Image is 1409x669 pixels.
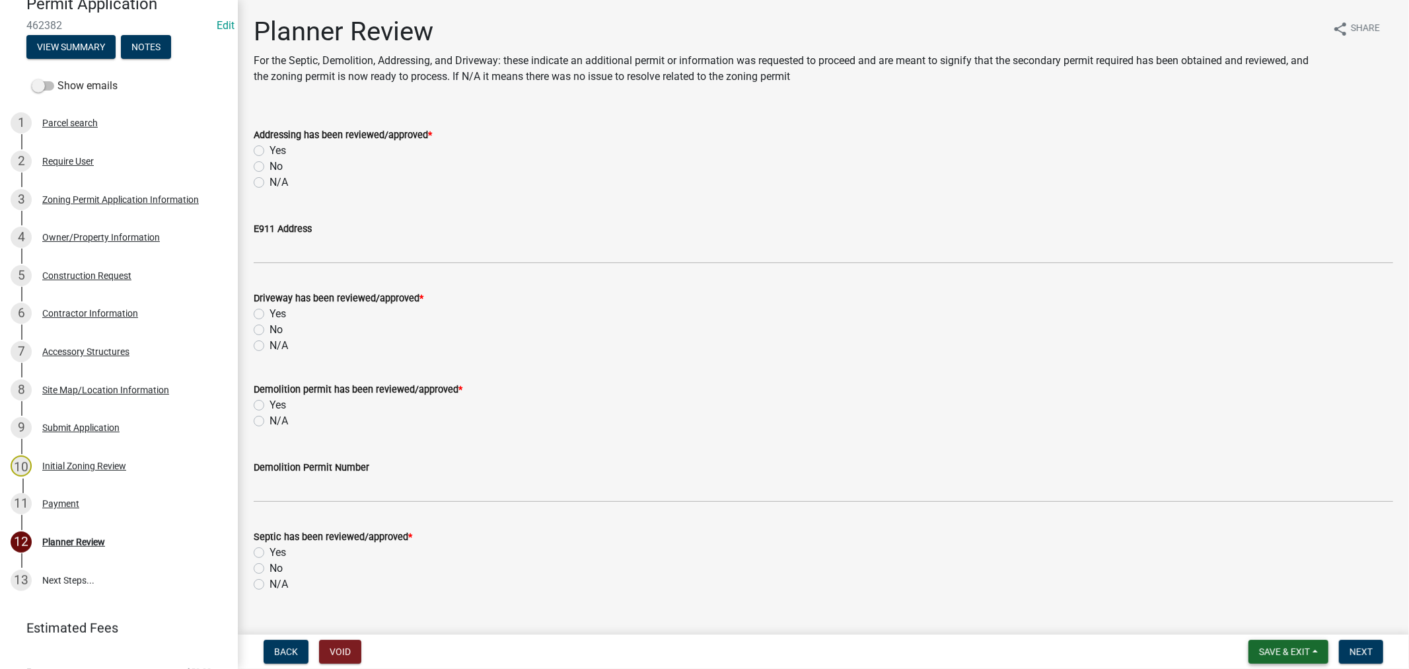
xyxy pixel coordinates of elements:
div: Parcel search [42,118,98,128]
div: Accessory Structures [42,347,129,356]
div: 6 [11,303,32,324]
wm-modal-confirm: Summary [26,42,116,53]
span: Save & Exit [1259,647,1310,657]
div: Construction Request [42,271,131,280]
div: Owner/Property Information [42,233,160,242]
button: shareShare [1322,16,1391,42]
wm-modal-confirm: Edit Application Number [217,19,235,32]
wm-modal-confirm: Notes [121,42,171,53]
div: 12 [11,531,32,553]
label: Yes [270,545,286,561]
span: Share [1351,21,1380,37]
div: Submit Application [42,423,120,432]
button: Save & Exit [1248,640,1328,664]
div: Planner Review [42,537,105,547]
span: Next [1350,647,1373,657]
button: View Summary [26,35,116,59]
label: No [270,159,283,175]
div: 7 [11,341,32,362]
label: Addressing has been reviewed/approved [254,131,432,140]
div: Site Map/Location Information [42,385,169,395]
label: N/A [270,576,288,592]
label: N/A [270,338,288,354]
div: 11 [11,493,32,514]
label: N/A [270,413,288,429]
label: No [270,322,283,338]
button: Next [1339,640,1383,664]
button: Notes [121,35,171,59]
label: Show emails [32,78,118,94]
div: Zoning Permit Application Information [42,195,199,204]
div: Initial Zoning Review [42,461,126,471]
label: Demolition Permit Number [254,463,369,473]
div: Payment [42,499,79,508]
label: Septic has been reviewed/approved [254,533,412,542]
div: 1 [11,112,32,134]
div: 13 [11,570,32,591]
label: Yes [270,397,286,413]
div: 10 [11,455,32,477]
div: 4 [11,227,32,248]
div: 9 [11,417,32,438]
label: E911 Address [254,225,312,234]
button: Back [264,640,308,664]
div: Require User [42,157,94,166]
label: Yes [270,306,286,322]
i: share [1332,21,1348,37]
a: Estimated Fees [11,615,217,641]
label: Yes [270,143,286,159]
a: Edit [217,19,235,32]
label: Driveway has been reviewed/approved [254,294,423,303]
div: 5 [11,265,32,286]
label: No [270,561,283,576]
button: Void [319,640,361,664]
div: 2 [11,151,32,172]
h1: Planner Review [254,16,1322,48]
div: 3 [11,189,32,210]
span: Back [274,647,298,657]
label: Demolition permit has been reviewed/approved [254,385,462,395]
div: Contractor Information [42,309,138,318]
label: N/A [270,175,288,190]
p: For the Septic, Demolition, Addressing, and Driveway: these indicate an additional permit or info... [254,53,1322,85]
span: 462382 [26,19,211,32]
div: 8 [11,379,32,401]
